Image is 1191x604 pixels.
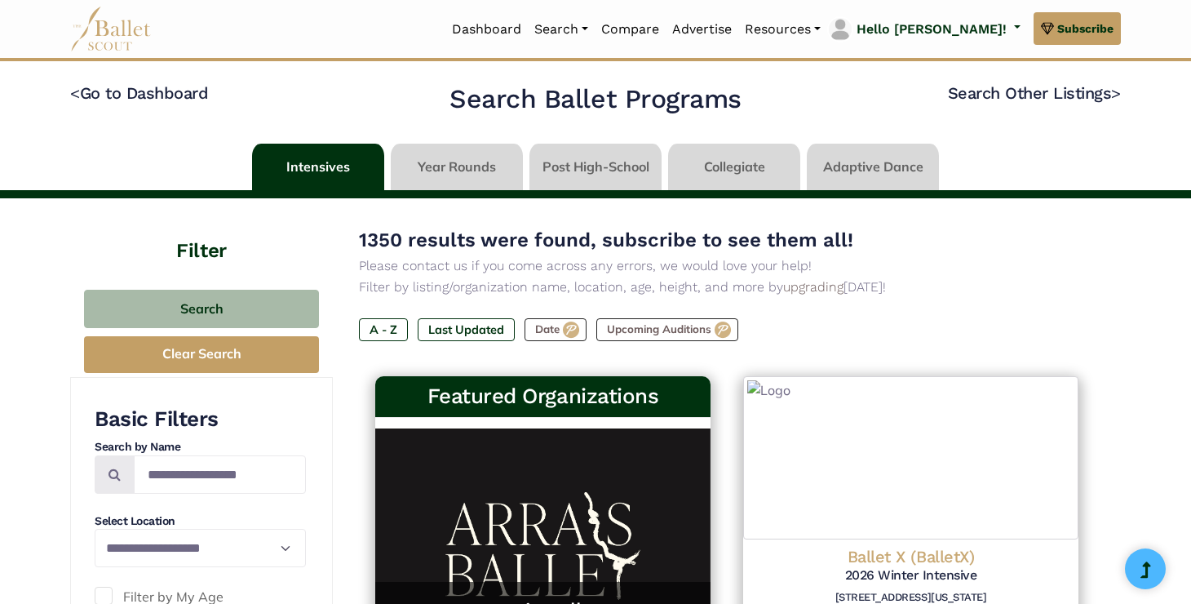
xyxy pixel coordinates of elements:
code: < [70,82,80,103]
h4: Ballet X (BalletX) [756,546,1065,567]
button: Search [84,290,319,328]
button: Clear Search [84,336,319,373]
li: Collegiate [665,144,804,190]
input: Search by names... [134,455,306,494]
h4: Filter [70,198,333,265]
label: Date [525,318,587,341]
h2: Search Ballet Programs [449,82,741,117]
li: Adaptive Dance [804,144,942,190]
h4: Select Location [95,513,306,530]
a: Advertise [666,12,738,47]
li: Post High-School [526,144,665,190]
label: Upcoming Auditions [596,318,738,341]
label: A - Z [359,318,408,341]
p: Filter by listing/organization name, location, age, height, and more by [DATE]! [359,277,1095,298]
a: Dashboard [445,12,528,47]
img: profile picture [829,18,852,41]
span: 1350 results were found, subscribe to see them all! [359,229,853,251]
img: Logo [743,376,1078,540]
h5: 2026 Winter Intensive [756,567,1065,584]
a: Subscribe [1034,12,1121,45]
p: Hello [PERSON_NAME]! [857,19,1007,40]
img: gem.svg [1041,20,1054,38]
span: Subscribe [1057,20,1114,38]
a: Resources [738,12,827,47]
code: > [1111,82,1121,103]
p: Please contact us if you come across any errors, we would love your help! [359,255,1095,277]
a: upgrading [783,279,843,295]
h3: Basic Filters [95,406,306,433]
a: Search Other Listings> [948,83,1121,103]
h3: Featured Organizations [388,383,697,411]
a: profile picture Hello [PERSON_NAME]! [827,16,1021,42]
label: Last Updated [418,318,515,341]
a: Search [528,12,595,47]
li: Year Rounds [387,144,526,190]
li: Intensives [249,144,387,190]
a: <Go to Dashboard [70,83,208,103]
h4: Search by Name [95,439,306,455]
a: Compare [595,12,666,47]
